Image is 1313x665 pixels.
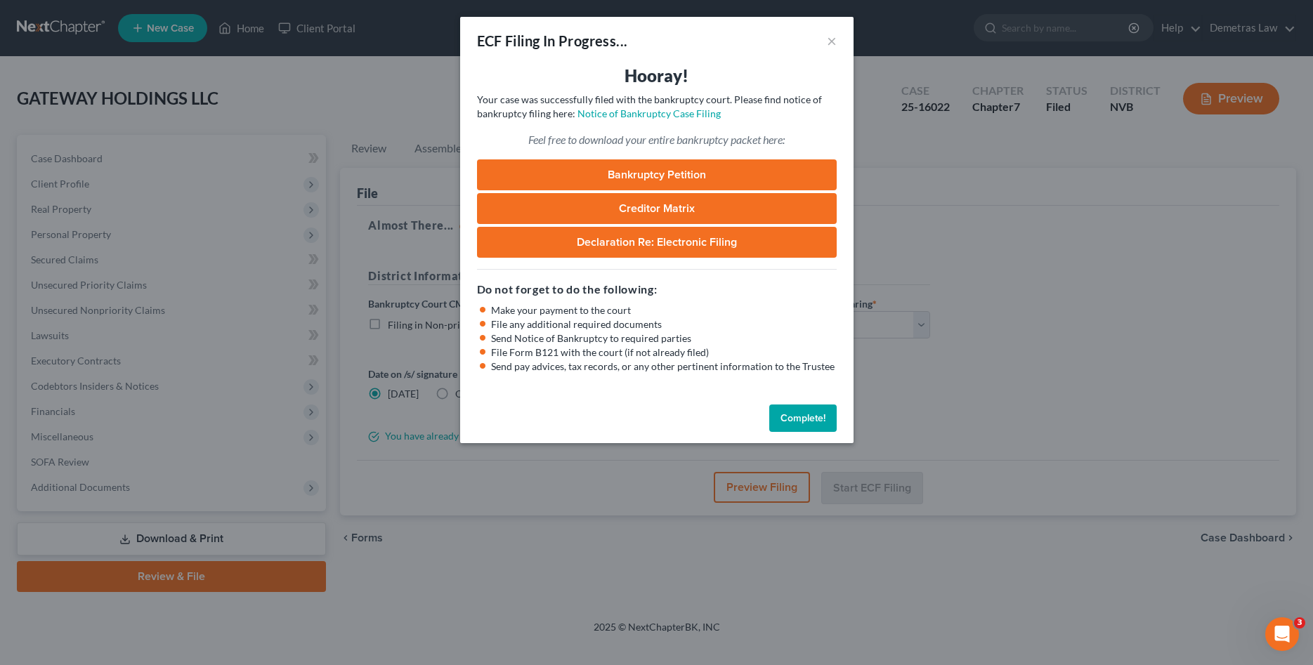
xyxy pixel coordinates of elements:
[769,404,837,433] button: Complete!
[827,32,837,49] button: ×
[491,331,837,345] li: Send Notice of Bankruptcy to required parties
[491,317,837,331] li: File any additional required documents
[491,303,837,317] li: Make your payment to the court
[491,360,837,374] li: Send pay advices, tax records, or any other pertinent information to the Trustee
[477,193,837,224] a: Creditor Matrix
[1294,617,1305,628] span: 3
[477,132,837,148] p: Feel free to download your entire bankruptcy packet here:
[477,65,837,87] h3: Hooray!
[477,281,837,298] h5: Do not forget to do the following:
[477,159,837,190] a: Bankruptcy Petition
[477,93,822,119] span: Your case was successfully filed with the bankruptcy court. Please find notice of bankruptcy fili...
[577,107,721,119] a: Notice of Bankruptcy Case Filing
[477,31,628,51] div: ECF Filing In Progress...
[491,345,837,360] li: File Form B121 with the court (if not already filed)
[477,227,837,258] a: Declaration Re: Electronic Filing
[1265,617,1299,651] iframe: Intercom live chat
